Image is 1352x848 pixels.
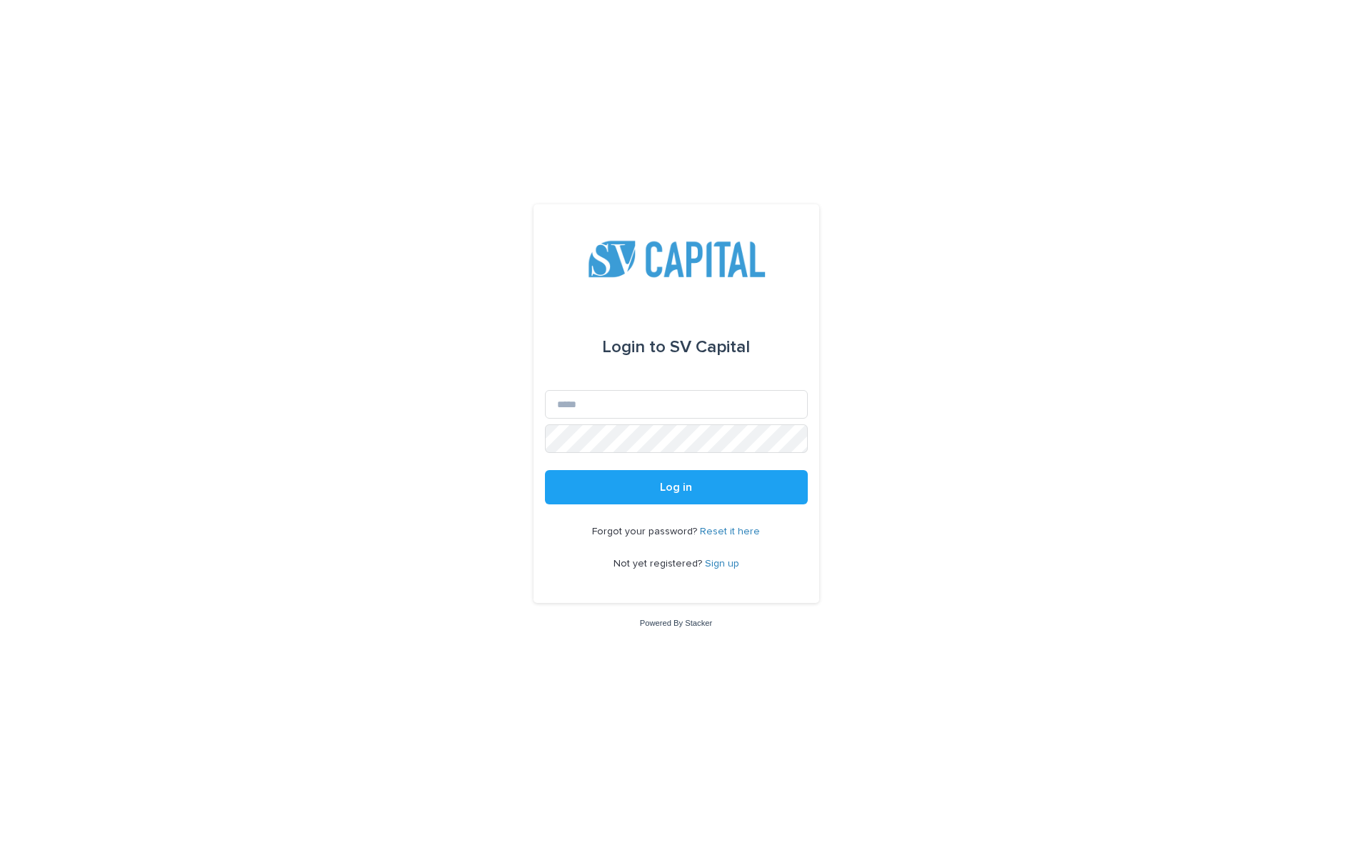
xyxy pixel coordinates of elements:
[614,559,705,569] span: Not yet registered?
[592,527,700,537] span: Forgot your password?
[640,619,712,627] a: Powered By Stacker
[602,339,666,356] span: Login to
[660,482,692,493] span: Log in
[580,239,773,281] img: 7GBemjmsTGuK26vfOY7r
[602,327,750,367] div: SV Capital
[545,470,808,504] button: Log in
[705,559,739,569] a: Sign up
[700,527,760,537] a: Reset it here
